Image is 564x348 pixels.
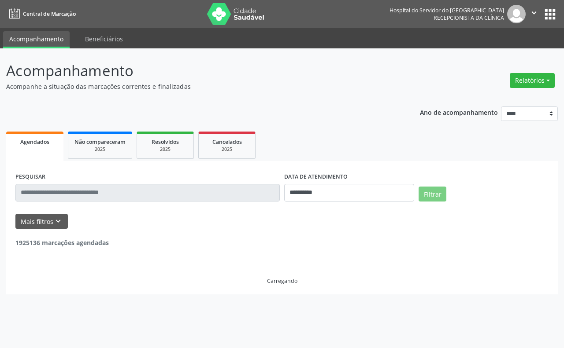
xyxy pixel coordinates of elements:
[152,138,179,146] span: Resolvidos
[6,82,392,91] p: Acompanhe a situação das marcações correntes e finalizadas
[20,138,49,146] span: Agendados
[79,31,129,47] a: Beneficiários
[15,214,68,229] button: Mais filtroskeyboard_arrow_down
[74,146,126,153] div: 2025
[419,187,446,201] button: Filtrar
[267,277,297,285] div: Carregando
[420,106,498,117] p: Ano de acompanhamento
[526,5,542,23] button: 
[434,14,504,22] span: Recepcionista da clínica
[53,216,63,226] i: keyboard_arrow_down
[143,146,187,153] div: 2025
[212,138,242,146] span: Cancelados
[15,238,109,247] strong: 1925136 marcações agendadas
[23,10,76,18] span: Central de Marcação
[510,73,555,88] button: Relatórios
[6,60,392,82] p: Acompanhamento
[507,5,526,23] img: img
[390,7,504,14] div: Hospital do Servidor do [GEOGRAPHIC_DATA]
[6,7,76,21] a: Central de Marcação
[284,170,348,184] label: DATA DE ATENDIMENTO
[542,7,558,22] button: apps
[74,138,126,146] span: Não compareceram
[205,146,249,153] div: 2025
[3,31,70,48] a: Acompanhamento
[529,8,539,18] i: 
[15,170,45,184] label: PESQUISAR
